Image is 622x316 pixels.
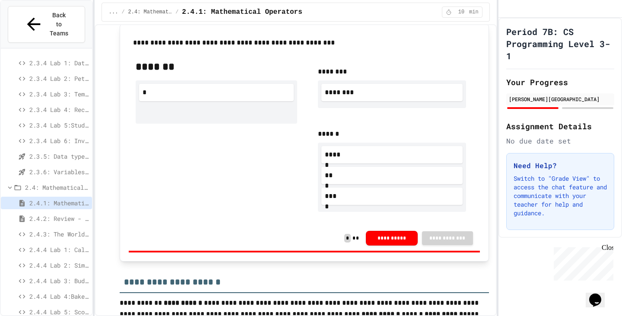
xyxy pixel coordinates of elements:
[29,261,89,270] span: 2.4.4 Lab 2: Simple Calculator
[29,136,89,145] span: 2.3.4 Lab 6: Inventory Organizer
[182,7,302,17] span: 2.4.1: Mathematical Operators
[49,11,69,38] span: Back to Teams
[29,245,89,254] span: 2.4.4 Lab 1: Calculator Fix
[514,174,607,217] p: Switch to "Grade View" to access the chat feature and communicate with your teacher for help and ...
[29,198,89,207] span: 2.4.1: Mathematical Operators
[469,9,479,16] span: min
[29,276,89,285] span: 2.4.4 Lab 3: Budget Tracker Fix
[29,121,89,130] span: 2.3.4 Lab 5:Student ID Scanner
[506,26,614,62] h1: Period 7B: CS Programming Level 3-1
[506,136,614,146] div: No due date set
[509,95,612,103] div: [PERSON_NAME][GEOGRAPHIC_DATA]
[8,6,85,43] button: Back to Teams
[29,167,89,176] span: 2.3.6: Variables-Quiz
[29,152,89,161] span: 2.3.5: Data types-Quiz
[109,9,118,16] span: ...
[29,230,89,239] span: 2.4.3: The World's Worst [PERSON_NAME] Market
[586,281,613,307] iframe: chat widget
[506,76,614,88] h2: Your Progress
[175,9,178,16] span: /
[29,58,89,67] span: 2.3.4 Lab 1: Data Mix-Up Fix
[550,244,613,281] iframe: chat widget
[29,105,89,114] span: 2.3.4 Lab 4: Recipe Calculator
[128,9,172,16] span: 2.4: Mathematical Operators
[29,214,89,223] span: 2.4.2: Review - Mathematical Operators
[29,292,89,301] span: 2.4.4 Lab 4:Bakery Price Calculator
[506,120,614,132] h2: Assignment Details
[454,9,468,16] span: 10
[29,89,89,99] span: 2.3.4 Lab 3: Temperature Converter
[514,160,607,171] h3: Need Help?
[25,183,89,192] span: 2.4: Mathematical Operators
[29,74,89,83] span: 2.3.4 Lab 2: Pet Name Keeper
[121,9,124,16] span: /
[3,3,60,55] div: Chat with us now!Close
